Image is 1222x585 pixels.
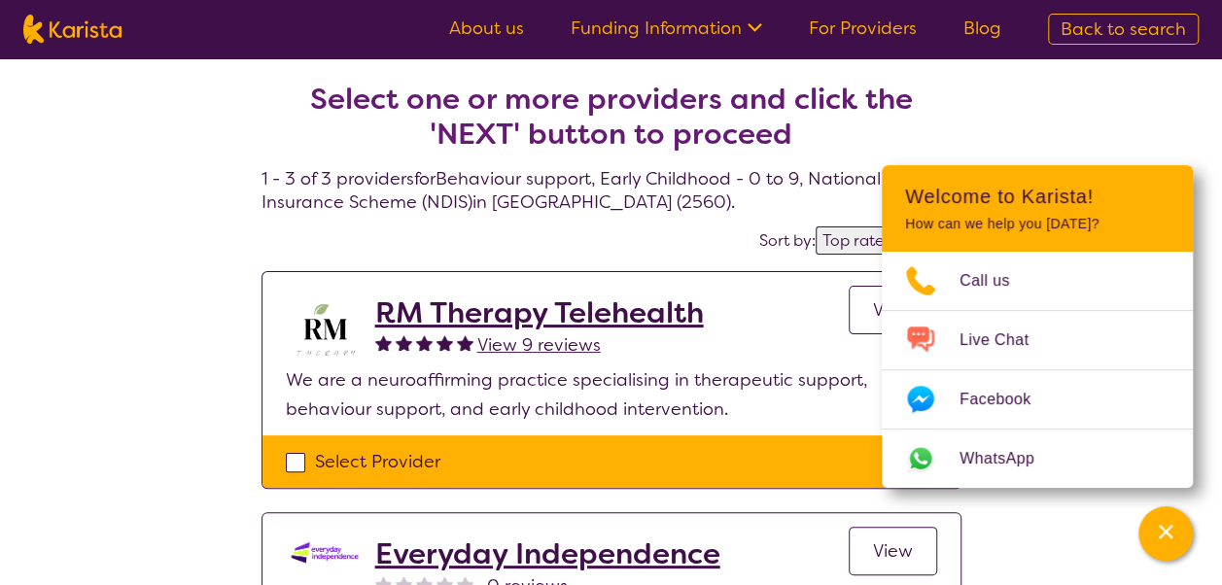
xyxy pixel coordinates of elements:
[882,165,1193,488] div: Channel Menu
[849,286,937,334] a: View
[960,444,1058,473] span: WhatsApp
[375,295,704,330] a: RM Therapy Telehealth
[436,334,453,351] img: fullstar
[759,230,816,251] label: Sort by:
[873,539,913,563] span: View
[571,17,762,40] a: Funding Information
[905,185,1170,208] h2: Welcome to Karista!
[960,326,1052,355] span: Live Chat
[457,334,473,351] img: fullstar
[477,333,601,357] span: View 9 reviews
[1061,17,1186,41] span: Back to search
[963,17,1001,40] a: Blog
[375,334,392,351] img: fullstar
[286,295,364,365] img: b3hjthhf71fnbidirs13.png
[286,536,364,568] img: kdssqoqrr0tfqzmv8ac0.png
[882,430,1193,488] a: Web link opens in a new tab.
[416,334,433,351] img: fullstar
[809,17,917,40] a: For Providers
[23,15,122,44] img: Karista logo
[262,35,961,214] h4: 1 - 3 of 3 providers for Behaviour support , Early Childhood - 0 to 9 , National Disability Insur...
[960,385,1054,414] span: Facebook
[882,252,1193,488] ul: Choose channel
[849,527,937,575] a: View
[960,266,1033,295] span: Call us
[1138,506,1193,561] button: Channel Menu
[375,536,720,571] a: Everyday Independence
[477,330,601,360] a: View 9 reviews
[396,334,412,351] img: fullstar
[285,82,938,152] h2: Select one or more providers and click the 'NEXT' button to proceed
[449,17,524,40] a: About us
[873,298,913,322] span: View
[1048,14,1199,45] a: Back to search
[286,365,937,424] p: We are a neuroaffirming practice specialising in therapeutic support, behaviour support, and earl...
[905,216,1170,232] p: How can we help you [DATE]?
